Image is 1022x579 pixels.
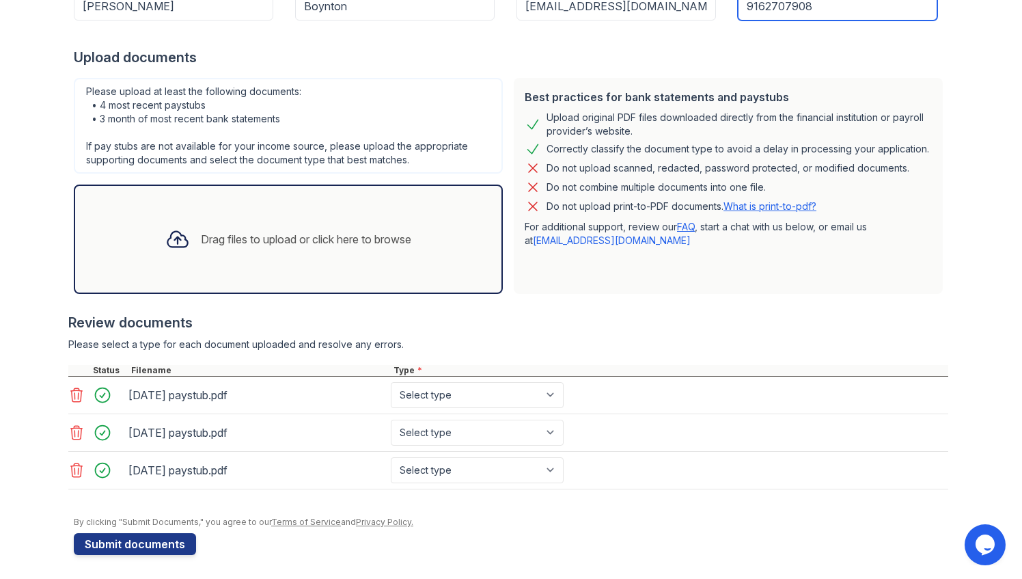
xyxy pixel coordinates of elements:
p: Do not upload print-to-PDF documents. [547,200,816,213]
p: For additional support, review our , start a chat with us below, or email us at [525,220,932,247]
div: [DATE] paystub.pdf [128,459,385,481]
div: Do not combine multiple documents into one file. [547,179,766,196]
div: [DATE] paystub.pdf [128,384,385,406]
div: [DATE] paystub.pdf [128,422,385,444]
button: Submit documents [74,533,196,555]
div: Drag files to upload or click here to browse [201,231,411,247]
div: Best practices for bank statements and paystubs [525,89,932,105]
a: What is print-to-pdf? [723,200,816,212]
div: Upload original PDF files downloaded directly from the financial institution or payroll provider’... [547,111,932,138]
a: Privacy Policy. [356,517,413,527]
a: Terms of Service [271,517,341,527]
div: Status [90,365,128,376]
div: Do not upload scanned, redacted, password protected, or modified documents. [547,160,909,176]
div: Upload documents [74,48,948,67]
a: FAQ [677,221,695,232]
div: Review documents [68,313,948,332]
div: Please upload at least the following documents: • 4 most recent paystubs • 3 month of most recent... [74,78,503,174]
div: Please select a type for each document uploaded and resolve any errors. [68,338,948,351]
div: Type [391,365,948,376]
a: [EMAIL_ADDRESS][DOMAIN_NAME] [533,234,691,246]
div: Filename [128,365,391,376]
div: By clicking "Submit Documents," you agree to our and [74,517,948,528]
div: Correctly classify the document type to avoid a delay in processing your application. [547,141,929,157]
iframe: chat widget [965,524,1008,565]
